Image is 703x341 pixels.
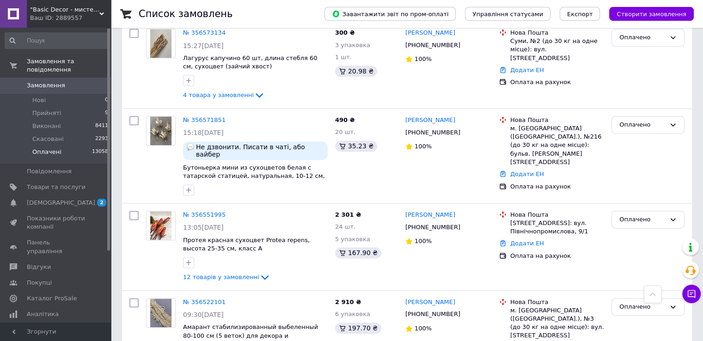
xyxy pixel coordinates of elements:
span: Відгуки [27,263,51,271]
span: Завантажити звіт по пром-оплаті [332,10,448,18]
span: 15:18[DATE] [183,129,224,136]
a: Створити замовлення [600,10,694,17]
div: [PHONE_NUMBER] [403,39,462,51]
span: Товари та послуги [27,183,86,191]
a: Фото товару [146,29,176,58]
img: Фото товару [150,298,172,327]
a: Фото товару [146,211,176,240]
a: 4 товара у замовленні [183,91,265,98]
div: Оплачено [619,215,666,225]
a: Додати ЕН [510,170,544,177]
span: 1 шт. [335,54,352,61]
div: Оплата на рахунок [510,183,604,191]
span: Замовлення [27,81,65,90]
a: [PERSON_NAME] [405,116,455,125]
a: [PERSON_NAME] [405,29,455,37]
a: Додати ЕН [510,240,544,247]
span: 100% [415,143,432,150]
span: 3 упаковка [335,42,370,49]
button: Чат з покупцем [682,285,701,303]
div: 35.23 ₴ [335,140,377,152]
span: [DEMOGRAPHIC_DATA] [27,199,95,207]
a: Фото товару [146,116,176,146]
span: 24 шт. [335,223,355,230]
a: № 356522101 [183,298,226,305]
a: 12 товарів у замовленні [183,273,270,280]
a: № 356551995 [183,211,226,218]
div: 197.70 ₴ [335,323,381,334]
img: :speech_balloon: [187,143,194,151]
span: 2 [97,199,106,207]
span: 15:27[DATE] [183,42,224,49]
span: Скасовані [32,135,64,143]
div: Нова Пошта [510,298,604,306]
div: [PHONE_NUMBER] [403,308,462,320]
span: 13:05[DATE] [183,224,224,231]
div: [PHONE_NUMBER] [403,127,462,139]
button: Завантажити звіт по пром-оплаті [324,7,456,21]
div: м. [GEOGRAPHIC_DATA] ([GEOGRAPHIC_DATA].), №216 (до 30 кг на одне місце): бульв. [PERSON_NAME][ST... [510,124,604,166]
div: [PHONE_NUMBER] [403,221,462,233]
span: "Basic Decor - мистецтво, натхнене природою." [30,6,99,14]
span: Управління статусами [472,11,543,18]
div: Суми, №2 (до 30 кг на одне місце): вул. [STREET_ADDRESS] [510,37,604,62]
button: Експорт [560,7,600,21]
span: 100% [415,237,432,244]
a: № 356573134 [183,29,226,36]
span: Експорт [567,11,593,18]
button: Управління статусами [465,7,550,21]
span: Оплачені [32,148,61,156]
a: Бутоньерка мини из сухоцветов белая с татарской статицей, натуральная, 10-12 см, лен, лагурус, [D... [183,164,325,197]
img: Фото товару [150,29,172,58]
span: 6 упаковка [335,311,370,317]
span: 0 [105,96,108,104]
span: 2 301 ₴ [335,211,361,218]
span: Повідомлення [27,167,72,176]
span: 9 [105,109,108,117]
div: Нова Пошта [510,29,604,37]
input: Пошук [5,32,109,49]
span: 490 ₴ [335,116,355,123]
span: 300 ₴ [335,29,355,36]
span: 2 910 ₴ [335,298,361,305]
img: Фото товару [150,211,172,240]
span: Виконані [32,122,61,130]
div: 167.90 ₴ [335,247,381,258]
div: Оплата на рахунок [510,78,604,86]
span: Каталог ProSale [27,294,77,303]
span: 100% [415,325,432,332]
span: 100% [415,55,432,62]
span: Замовлення та повідомлення [27,57,111,74]
a: Лагурус капучино 60 шт, длина стебля 60 см, сухоцвет (зайчий хвост) [183,55,318,70]
span: Створити замовлення [617,11,686,18]
span: Покупці [27,279,52,287]
span: 2293 [95,135,108,143]
a: Фото товару [146,298,176,328]
div: Оплата на рахунок [510,252,604,260]
span: 4 товара у замовленні [183,91,254,98]
span: 5 упаковка [335,236,370,243]
div: 20.98 ₴ [335,66,377,77]
span: Аналітика [27,310,59,318]
div: Оплачено [619,33,666,43]
span: 20 шт. [335,128,355,135]
a: № 356571851 [183,116,226,123]
span: Показники роботи компанії [27,214,86,231]
div: Оплачено [619,302,666,312]
span: 8411 [95,122,108,130]
span: 09:30[DATE] [183,311,224,318]
div: м. [GEOGRAPHIC_DATA] ([GEOGRAPHIC_DATA].), №3 (до 30 кг на одне місце): вул. [STREET_ADDRESS] [510,306,604,340]
span: Не дзвонити. Писати в чаті, або вайбер [196,143,324,158]
span: 13058 [92,148,108,156]
div: [STREET_ADDRESS]: вул. Північнопромислова, 9/1 [510,219,604,236]
div: Оплачено [619,120,666,130]
div: Нова Пошта [510,116,604,124]
span: 12 товарів у замовленні [183,273,259,280]
span: Прийняті [32,109,61,117]
a: [PERSON_NAME] [405,211,455,219]
a: Протея красная сухоцвет Protea repens, высота 25-35 см, класс А [183,237,310,252]
a: Додати ЕН [510,67,544,73]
